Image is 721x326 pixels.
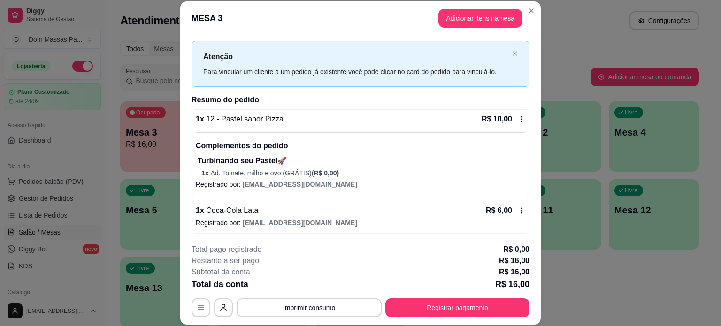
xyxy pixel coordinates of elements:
[204,206,259,214] span: Coca-Cola Lata
[180,1,541,35] header: MESA 3
[243,219,357,227] span: [EMAIL_ADDRESS][DOMAIN_NAME]
[192,244,261,255] p: Total pago registrado
[204,115,284,123] span: 12 - Pastel sabor Pizza
[192,94,529,106] h2: Resumo do pedido
[524,3,539,18] button: Close
[512,51,518,57] button: close
[196,140,525,152] p: Complementos do pedido
[203,67,508,77] div: Para vincular um cliente a um pedido já existente você pode clicar no card do pedido para vinculá...
[503,244,529,255] p: R$ 0,00
[385,298,529,317] button: Registrar pagamento
[198,155,525,167] p: Turbinando seu Pastel🚀
[243,181,357,188] span: [EMAIL_ADDRESS][DOMAIN_NAME]
[512,51,518,56] span: close
[196,114,284,125] p: 1 x
[196,180,525,189] p: Registrado por:
[482,114,512,125] p: R$ 10,00
[499,266,529,278] p: R$ 16,00
[192,266,250,278] p: Subtotal da conta
[314,169,339,177] span: R$ 0,00 )
[196,218,525,227] p: Registrado por:
[203,51,508,62] p: Atenção
[192,255,259,266] p: Restante à ser pago
[486,205,512,216] p: R$ 6,00
[196,205,258,216] p: 1 x
[495,278,529,291] p: R$ 16,00
[201,169,210,177] span: 1 x
[438,9,522,28] button: Adicionar itens namesa
[499,255,529,266] p: R$ 16,00
[192,278,248,291] p: Total da conta
[237,298,382,317] button: Imprimir consumo
[201,168,525,178] p: Ad. Tomate, milho e ovo (GRÁTIS) (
